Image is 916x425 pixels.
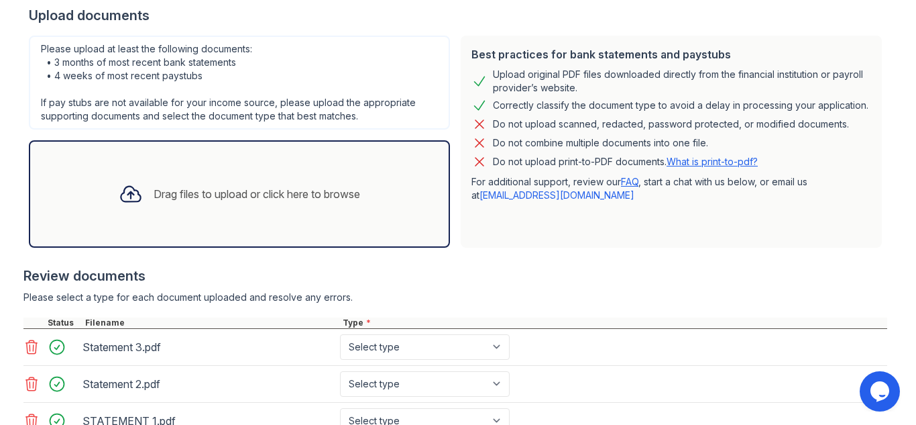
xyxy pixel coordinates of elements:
p: Do not upload print-to-PDF documents. [493,155,758,169]
div: Statement 2.pdf [82,373,335,395]
a: FAQ [621,176,638,187]
div: Best practices for bank statements and paystubs [471,46,871,62]
iframe: chat widget [860,371,903,412]
div: Statement 3.pdf [82,336,335,358]
div: Drag files to upload or click here to browse [154,186,360,202]
div: Please select a type for each document uploaded and resolve any errors. [23,291,887,304]
div: Correctly classify the document type to avoid a delay in processing your application. [493,97,868,113]
div: Status [45,318,82,328]
div: Upload original PDF files downloaded directly from the financial institution or payroll provider’... [493,68,871,95]
div: Upload documents [29,6,887,25]
div: Do not combine multiple documents into one file. [493,135,708,151]
div: Do not upload scanned, redacted, password protected, or modified documents. [493,116,849,132]
div: Type [340,318,887,328]
a: What is print-to-pdf? [667,156,758,167]
div: Please upload at least the following documents: • 3 months of most recent bank statements • 4 wee... [29,36,450,130]
div: Filename [82,318,340,328]
div: Review documents [23,267,887,285]
a: [EMAIL_ADDRESS][DOMAIN_NAME] [479,189,634,201]
p: For additional support, review our , start a chat with us below, or email us at [471,175,871,202]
